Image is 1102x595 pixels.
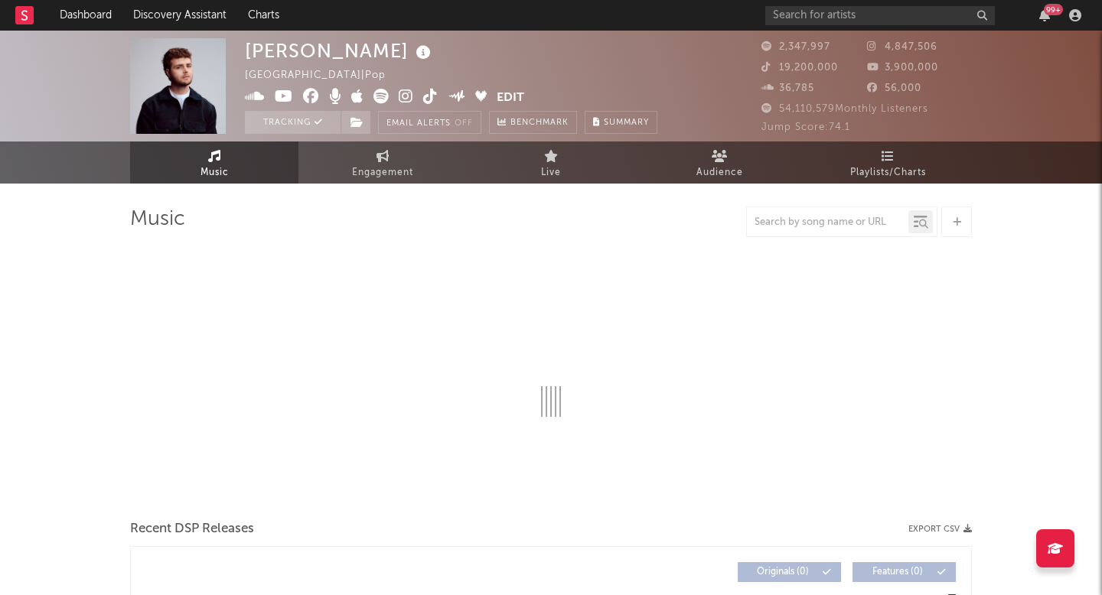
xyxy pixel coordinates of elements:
span: Summary [604,119,649,127]
span: Music [201,164,229,182]
span: 36,785 [761,83,814,93]
span: Originals ( 0 ) [748,567,818,577]
div: 99 + [1044,4,1063,15]
span: Benchmark [510,114,569,132]
span: Features ( 0 ) [862,567,933,577]
span: Recent DSP Releases [130,520,254,538]
input: Search for artists [765,6,995,25]
button: Edit [497,89,524,108]
button: Email AlertsOff [378,111,481,134]
a: Live [467,141,635,184]
a: Engagement [298,141,467,184]
span: Playlists/Charts [850,164,926,182]
span: 4,847,506 [867,42,937,52]
span: Engagement [352,164,413,182]
span: 54,110,579 Monthly Listeners [761,104,928,114]
button: Features(0) [853,562,956,582]
span: 19,200,000 [761,63,838,73]
em: Off [455,119,473,128]
input: Search by song name or URL [747,216,908,229]
button: Tracking [245,111,341,134]
button: Originals(0) [738,562,841,582]
div: [PERSON_NAME] [245,38,435,63]
a: Music [130,141,298,184]
span: Jump Score: 74.1 [761,122,850,132]
a: Benchmark [489,111,577,134]
button: Export CSV [908,525,972,534]
span: Live [541,164,561,182]
div: [GEOGRAPHIC_DATA] | Pop [245,67,403,85]
span: 56,000 [867,83,921,93]
a: Playlists/Charts [804,141,972,184]
button: Summary [585,111,657,134]
span: Audience [696,164,743,182]
span: 3,900,000 [867,63,938,73]
a: Audience [635,141,804,184]
button: 99+ [1039,9,1050,21]
span: 2,347,997 [761,42,830,52]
